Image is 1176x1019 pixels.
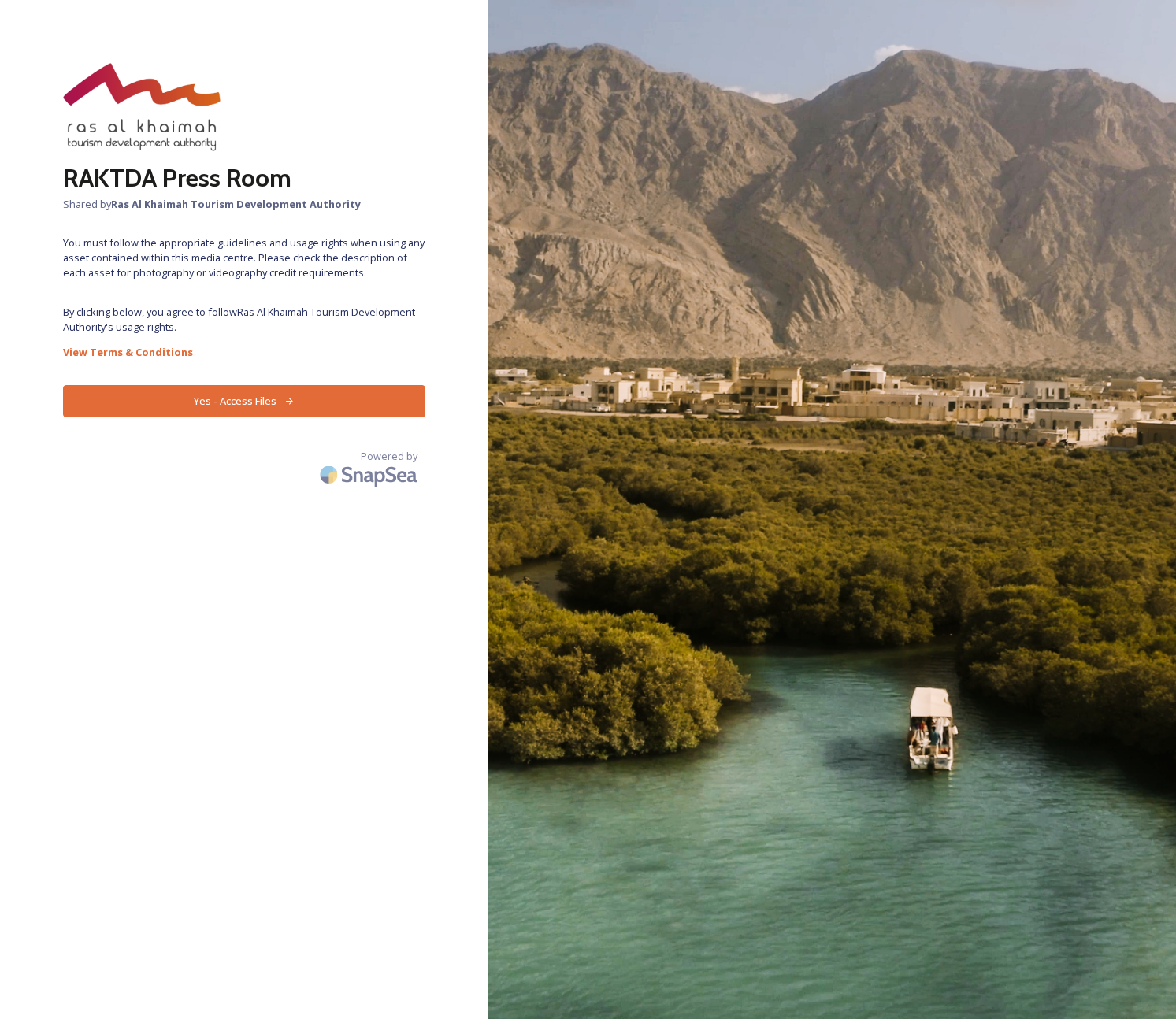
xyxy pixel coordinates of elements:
[315,456,425,493] img: SnapSea Logo
[63,385,425,417] button: Yes - Access Files
[63,305,425,335] span: By clicking below, you agree to follow Ras Al Khaimah Tourism Development Authority 's usage rights.
[361,449,417,464] span: Powered by
[63,159,425,197] h2: RAKTDA Press Room
[63,63,221,151] img: raktda_eng_new-stacked-logo_rgb.png
[63,235,425,281] span: You must follow the appropriate guidelines and usage rights when using any asset contained within...
[63,343,425,361] a: View Terms & Conditions
[63,345,193,359] strong: View Terms & Conditions
[63,197,425,212] span: Shared by
[111,197,361,211] strong: Ras Al Khaimah Tourism Development Authority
